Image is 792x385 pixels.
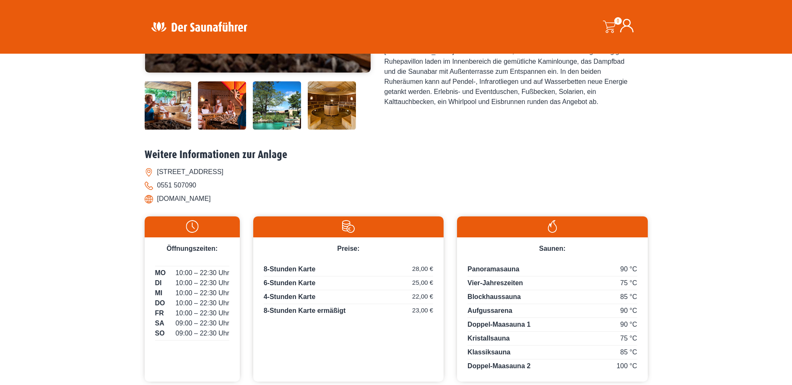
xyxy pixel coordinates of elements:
span: 0 [614,17,622,25]
span: 10:00 – 22:30 Uhr [176,298,229,308]
p: 4-Stunden Karte [264,292,433,304]
span: Panoramasauna [467,265,519,273]
span: 10:00 – 22:30 Uhr [176,288,229,298]
div: Körperliche und geistige Entspannung, tief durchatmen, sich im kühlen Nass erfrischen und dem All... [384,16,636,107]
p: 8-Stunden Karte ermäßigt [264,306,433,316]
span: 75 °C [620,333,637,343]
span: Preise: [337,245,359,252]
p: 8-Stunden Karte [264,264,433,276]
p: 6-Stunden Karte [264,278,433,290]
span: 90 °C [620,264,637,274]
span: Doppel-Maasauna 2 [467,362,530,369]
span: Vier-Jahreszeiten [467,279,523,286]
span: 10:00 – 22:30 Uhr [176,308,229,318]
img: Flamme-weiss.svg [461,220,643,233]
span: Blockhaussauna [467,293,521,300]
span: FR [155,308,164,318]
img: Preise-weiss.svg [257,220,439,233]
span: 09:00 – 22:30 Uhr [176,328,229,338]
li: 0551 507090 [145,179,648,192]
li: [STREET_ADDRESS] [145,165,648,179]
span: 28,00 € [412,264,433,274]
span: 25,00 € [412,278,433,288]
span: Kristallsauna [467,335,509,342]
img: Uhr-weiss.svg [149,220,236,233]
span: 90 °C [620,320,637,330]
span: 23,00 € [412,306,433,315]
span: Doppel-Maasauna 1 [467,321,530,328]
span: Öffnungszeiten: [166,245,218,252]
span: MO [155,268,166,278]
span: Klassiksauna [467,349,510,356]
span: DI [155,278,162,288]
span: DO [155,298,165,308]
span: SA [155,318,164,328]
span: SO [155,328,165,338]
span: 90 °C [620,306,637,316]
li: [DOMAIN_NAME] [145,192,648,206]
span: 09:00 – 22:30 Uhr [176,318,229,328]
span: 22,00 € [412,292,433,302]
span: 75 °C [620,278,637,288]
span: 10:00 – 22:30 Uhr [176,278,229,288]
span: Aufgussarena [467,307,512,314]
span: 10:00 – 22:30 Uhr [176,268,229,278]
span: 100 °C [616,361,637,371]
span: 85 °C [620,292,637,302]
span: 85 °C [620,347,637,357]
h2: Weitere Informationen zur Anlage [145,148,648,161]
span: Saunen: [539,245,566,252]
span: MI [155,288,163,298]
